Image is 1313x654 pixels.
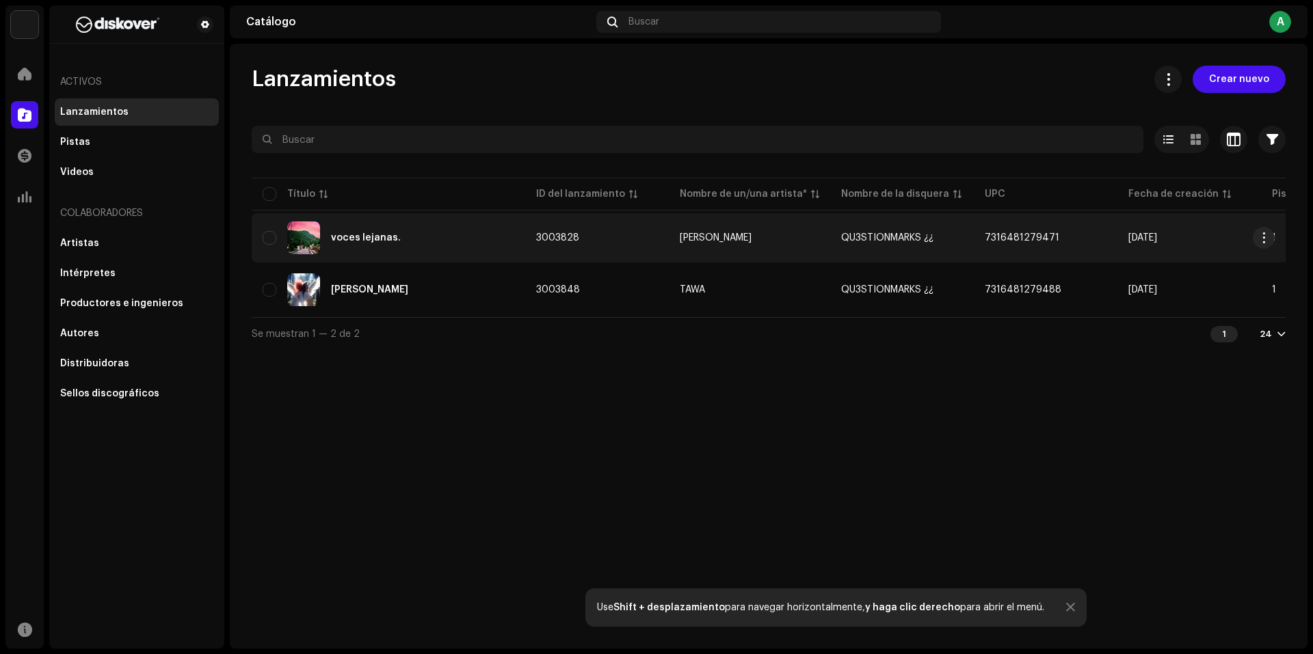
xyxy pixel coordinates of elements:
div: Catálogo [246,16,591,27]
div: Nombre de la disquera [841,187,949,201]
re-a-nav-header: Activos [55,66,219,98]
re-m-nav-item: Artistas [55,230,219,257]
div: Use para navegar horizontalmente, para abrir el menú. [597,602,1044,613]
span: 11 sept 2025 [1128,285,1157,295]
re-m-nav-item: Intérpretes [55,260,219,287]
span: Crear nuevo [1209,66,1269,93]
span: Buscar [628,16,659,27]
div: voces lejanas. [331,233,401,243]
img: 297a105e-aa6c-4183-9ff4-27133c00f2e2 [11,11,38,38]
div: Productores e ingenieros [60,298,183,309]
div: Fecha de creación [1128,187,1219,201]
re-m-nav-item: Autores [55,320,219,347]
span: 3003848 [536,285,580,295]
span: Lanzamientos [252,66,396,93]
span: QU3STIONMARKS ¿¿ [841,233,933,243]
div: A [1269,11,1291,33]
div: Pistas [60,137,90,148]
div: TAWA [680,285,705,295]
span: 7316481279471 [985,233,1059,243]
span: 11 sept 2025 [1128,233,1157,243]
span: QU3STIONMARKS ¿¿ [841,285,933,295]
re-m-nav-item: Productores e ingenieros [55,290,219,317]
div: Nombre de un/una artista* [680,187,807,201]
div: 1 [1210,326,1238,342]
div: Lanzamientos [60,107,129,118]
img: b627a117-4a24-417a-95e9-2d0c90689367 [60,16,175,33]
div: Título [287,187,315,201]
div: Autores [60,328,99,339]
re-a-nav-header: Colaboradores [55,197,219,230]
strong: y haga clic derecho [865,603,960,612]
re-m-nav-item: Pistas [55,128,219,156]
re-m-nav-item: Sellos discográficos [55,380,219,407]
div: ID del lanzamiento [536,187,625,201]
div: Sellos discográficos [60,388,159,399]
re-m-nav-item: Distribuidoras [55,350,219,377]
div: Artistas [60,238,99,249]
re-m-nav-item: Lanzamientos [55,98,219,126]
img: 888b48a9-e99e-4b19-931c-076b67d978cb [287,221,320,254]
div: Distribuidoras [60,358,129,369]
span: 7316481279488 [985,285,1061,295]
div: [PERSON_NAME] [680,233,752,243]
strong: Shift + desplazamiento [613,603,725,612]
div: Mete Kinta [331,285,408,295]
span: Aren Martin [680,233,819,243]
div: Videos [60,167,94,178]
div: 24 [1260,329,1272,340]
span: TAWA [680,285,819,295]
span: Se muestran 1 — 2 de 2 [252,329,360,339]
input: Buscar [252,126,1143,153]
button: Crear nuevo [1193,66,1286,93]
div: Intérpretes [60,268,116,279]
span: 3003828 [536,233,579,243]
img: 452995de-f66a-448c-9810-7d24990df551 [287,273,320,306]
re-m-nav-item: Videos [55,159,219,186]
